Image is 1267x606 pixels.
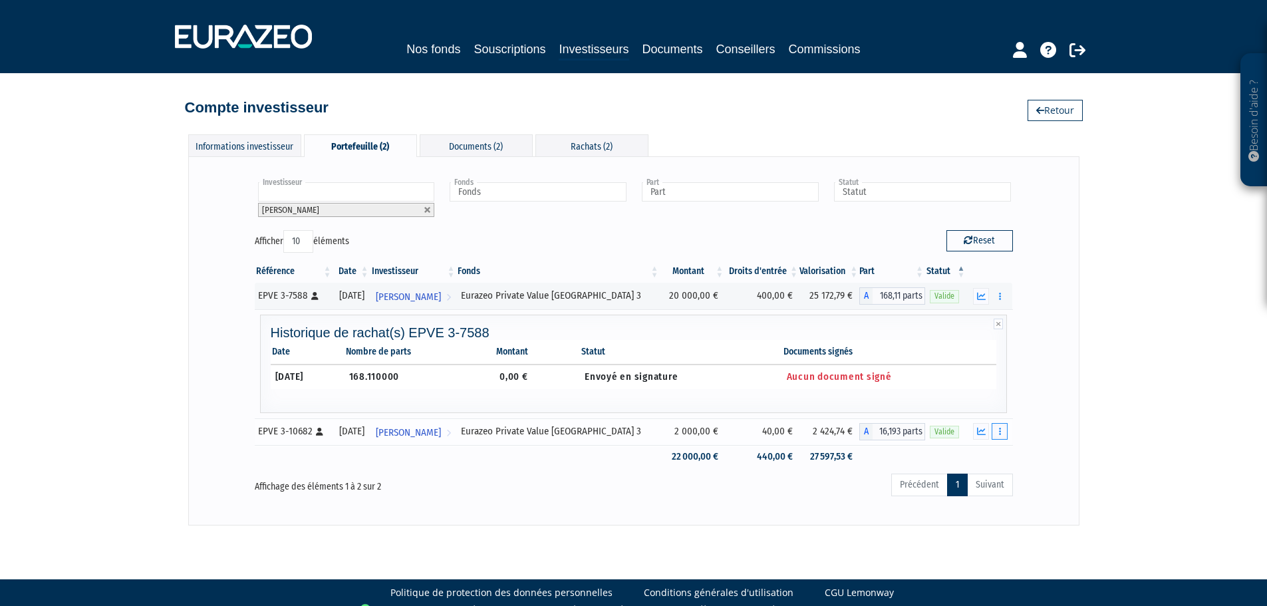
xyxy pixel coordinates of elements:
[782,340,997,365] th: Documents signés
[175,25,312,49] img: 1732889491-logotype_eurazeo_blanc_rvb.png
[859,423,925,440] div: A - Eurazeo Private Value Europe 3
[255,230,349,253] label: Afficher éléments
[258,424,329,438] div: EPVE 3-10682
[716,40,775,59] a: Conseillers
[873,287,925,305] span: 168,11 parts
[420,134,533,156] div: Documents (2)
[461,424,655,438] div: Eurazeo Private Value [GEOGRAPHIC_DATA] 3
[642,40,703,59] a: Documents
[859,287,925,305] div: A - Eurazeo Private Value Europe 3
[580,365,782,388] td: Envoyé en signature
[787,371,892,382] span: Aucun document signé
[406,40,460,59] a: Nos fonds
[370,418,457,445] a: [PERSON_NAME]
[446,285,451,309] i: Voir l'investisseur
[825,586,894,599] a: CGU Lemonway
[725,445,799,468] td: 440,00 €
[495,365,580,388] td: 0,00 €
[495,340,580,365] th: Montant
[725,418,799,445] td: 40,00 €
[925,260,966,283] th: Statut : activer pour trier la colonne par ordre d&eacute;croissant
[262,205,319,215] span: [PERSON_NAME]
[185,100,329,116] h4: Compte investisseur
[644,586,793,599] a: Conditions générales d'utilisation
[258,289,329,303] div: EPVE 3-7588
[580,340,782,365] th: Statut
[535,134,648,156] div: Rachats (2)
[859,260,925,283] th: Part: activer pour trier la colonne par ordre croissant
[946,230,1013,251] button: Reset
[799,418,859,445] td: 2 424,74 €
[660,260,726,283] th: Montant: activer pour trier la colonne par ordre croissant
[725,260,799,283] th: Droits d'entrée: activer pour trier la colonne par ordre croissant
[930,426,959,438] span: Valide
[338,424,366,438] div: [DATE]
[271,340,345,365] th: Date
[255,472,559,494] div: Affichage des éléments 1 à 2 sur 2
[799,445,859,468] td: 27 597,53 €
[370,260,457,283] th: Investisseur: activer pour trier la colonne par ordre croissant
[559,40,629,61] a: Investisseurs
[311,292,319,300] i: [Français] Personne physique
[947,474,968,496] a: 1
[188,134,301,156] div: Informations investisseur
[660,445,726,468] td: 22 000,00 €
[789,40,861,59] a: Commissions
[376,420,441,445] span: [PERSON_NAME]
[283,230,313,253] select: Afficheréléments
[461,289,655,303] div: Eurazeo Private Value [GEOGRAPHIC_DATA] 3
[456,260,660,283] th: Fonds: activer pour trier la colonne par ordre croissant
[271,325,997,340] h4: Historique de rachat(s) EPVE 3-7588
[859,423,873,440] span: A
[1246,61,1262,180] p: Besoin d'aide ?
[446,420,451,445] i: Voir l'investisseur
[390,586,613,599] a: Politique de protection des données personnelles
[345,340,495,365] th: Nombre de parts
[1028,100,1083,121] a: Retour
[376,285,441,309] span: [PERSON_NAME]
[370,283,457,309] a: [PERSON_NAME]
[859,287,873,305] span: A
[316,428,323,436] i: [Français] Personne physique
[345,365,495,388] td: 168.110000
[255,260,333,283] th: Référence : activer pour trier la colonne par ordre croissant
[338,289,366,303] div: [DATE]
[304,134,417,157] div: Portefeuille (2)
[660,283,726,309] td: 20 000,00 €
[799,260,859,283] th: Valorisation: activer pour trier la colonne par ordre croissant
[333,260,370,283] th: Date: activer pour trier la colonne par ordre croissant
[725,283,799,309] td: 400,00 €
[799,283,859,309] td: 25 172,79 €
[873,423,925,440] span: 16,193 parts
[271,365,345,388] td: [DATE]
[474,40,545,59] a: Souscriptions
[660,418,726,445] td: 2 000,00 €
[930,290,959,303] span: Valide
